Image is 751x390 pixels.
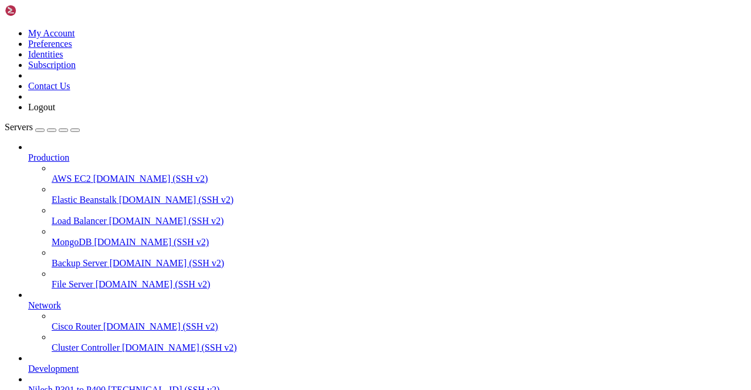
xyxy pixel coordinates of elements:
span: Backup Server [52,258,107,268]
span: Load Balancer [52,216,107,226]
span: [DOMAIN_NAME] (SSH v2) [103,321,218,331]
span: Servers [5,122,33,132]
li: Cisco Router [DOMAIN_NAME] (SSH v2) [52,311,746,332]
span: [DOMAIN_NAME] (SSH v2) [122,342,237,352]
a: Cluster Controller [DOMAIN_NAME] (SSH v2) [52,342,746,353]
a: File Server [DOMAIN_NAME] (SSH v2) [52,279,746,290]
li: Network [28,290,746,353]
span: Elastic Beanstalk [52,195,117,205]
li: Load Balancer [DOMAIN_NAME] (SSH v2) [52,205,746,226]
li: Development [28,353,746,374]
li: MongoDB [DOMAIN_NAME] (SSH v2) [52,226,746,247]
a: Production [28,152,746,163]
a: Backup Server [DOMAIN_NAME] (SSH v2) [52,258,746,269]
li: Backup Server [DOMAIN_NAME] (SSH v2) [52,247,746,269]
a: Logout [28,102,55,112]
a: Subscription [28,60,76,70]
a: Contact Us [28,81,70,91]
a: Load Balancer [DOMAIN_NAME] (SSH v2) [52,216,746,226]
img: Shellngn [5,5,72,16]
span: Development [28,364,79,374]
span: MongoDB [52,237,92,247]
a: MongoDB [DOMAIN_NAME] (SSH v2) [52,237,746,247]
span: AWS EC2 [52,174,91,184]
span: [DOMAIN_NAME] (SSH v2) [119,195,234,205]
a: Servers [5,122,80,132]
span: [DOMAIN_NAME] (SSH v2) [94,237,209,247]
a: AWS EC2 [DOMAIN_NAME] (SSH v2) [52,174,746,184]
span: Cluster Controller [52,342,120,352]
span: Network [28,300,61,310]
span: File Server [52,279,93,289]
span: Production [28,152,69,162]
span: [DOMAIN_NAME] (SSH v2) [96,279,211,289]
li: File Server [DOMAIN_NAME] (SSH v2) [52,269,746,290]
a: My Account [28,28,75,38]
span: Cisco Router [52,321,101,331]
a: Elastic Beanstalk [DOMAIN_NAME] (SSH v2) [52,195,746,205]
a: Network [28,300,746,311]
li: AWS EC2 [DOMAIN_NAME] (SSH v2) [52,163,746,184]
span: [DOMAIN_NAME] (SSH v2) [109,216,224,226]
span: [DOMAIN_NAME] (SSH v2) [110,258,225,268]
li: Production [28,142,746,290]
li: Elastic Beanstalk [DOMAIN_NAME] (SSH v2) [52,184,746,205]
a: Identities [28,49,63,59]
a: Cisco Router [DOMAIN_NAME] (SSH v2) [52,321,746,332]
li: Cluster Controller [DOMAIN_NAME] (SSH v2) [52,332,746,353]
span: [DOMAIN_NAME] (SSH v2) [93,174,208,184]
a: Preferences [28,39,72,49]
a: Development [28,364,746,374]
